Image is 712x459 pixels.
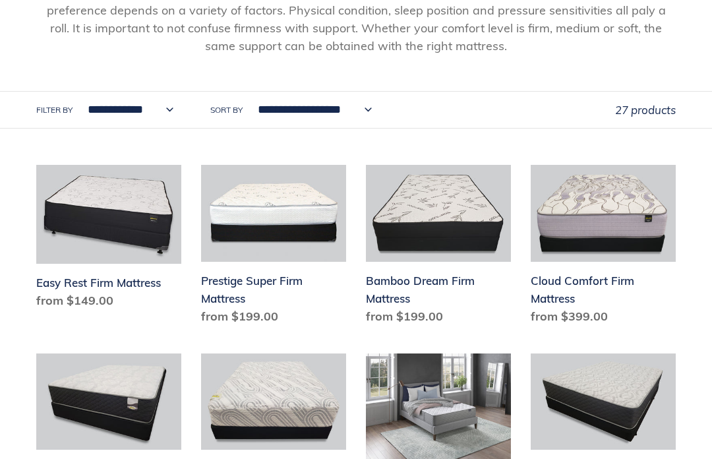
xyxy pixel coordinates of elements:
[201,165,346,330] a: Prestige Super Firm Mattress
[36,165,181,315] a: Easy Rest Firm Mattress
[36,104,73,116] label: Filter by
[615,103,676,117] span: 27 products
[210,104,243,116] label: Sort by
[531,165,676,330] a: Cloud Comfort Firm Mattress
[366,165,511,330] a: Bamboo Dream Firm Mattress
